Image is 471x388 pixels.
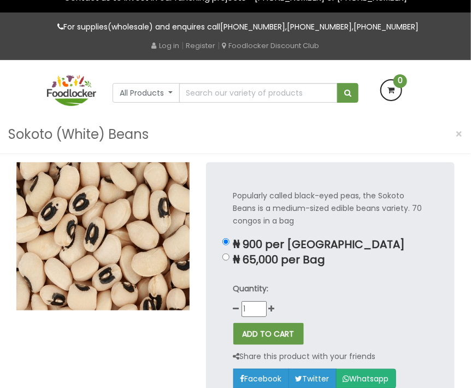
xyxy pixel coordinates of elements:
button: ADD TO CART [233,323,304,345]
p: For supplies(wholesale) and enquires call , , [47,21,424,33]
input: ₦ 900 per [GEOGRAPHIC_DATA] [222,238,229,245]
input: Search our variety of products [179,83,338,103]
button: All Products [113,83,180,103]
a: [PHONE_NUMBER] [287,21,352,32]
span: | [182,40,184,51]
a: Foodlocker Discount Club [222,40,320,51]
h3: Sokoto (White) Beans [8,124,149,145]
span: | [218,40,220,51]
button: Close [450,123,468,145]
strong: Quantity: [233,283,269,294]
a: [PHONE_NUMBER] [221,21,286,32]
p: Popularly called black-eyed peas, the Sokoto Beans is a medium-sized edible beans variety. 70 con... [233,190,427,227]
span: 0 [393,74,407,88]
p: Share this product with your friends [233,350,396,363]
img: FoodLocker [47,75,96,106]
p: ₦ 900 per [GEOGRAPHIC_DATA] [233,238,427,251]
a: [PHONE_NUMBER] [354,21,419,32]
span: × [455,126,463,142]
img: Sokoto (White) Beans [16,162,190,310]
p: ₦ 65,000 per Bag [233,254,427,266]
input: ₦ 65,000 per Bag [222,254,229,261]
a: Log in [152,40,180,51]
a: Register [186,40,216,51]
